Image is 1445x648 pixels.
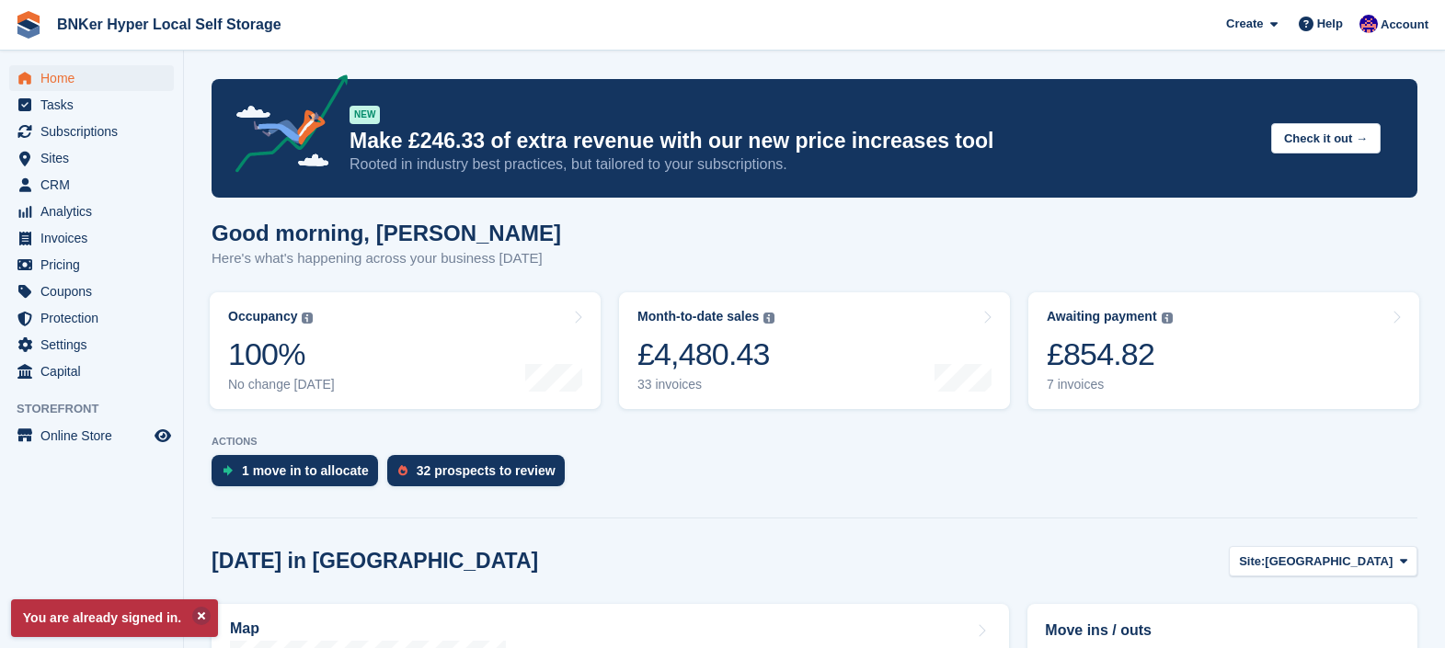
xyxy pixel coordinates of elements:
div: £854.82 [1047,335,1173,373]
img: prospect-51fa495bee0391a8d652442698ab0144808aea92771e9ea1ae160a38d050c398.svg [398,465,407,476]
a: menu [9,332,174,358]
span: Settings [40,332,151,358]
img: stora-icon-8386f47178a22dfd0bd8f6a31ec36ba5ce8667c1dd55bd0f319d3a0aa187defe.svg [15,11,42,39]
a: menu [9,199,174,224]
a: 1 move in to allocate [212,455,387,495]
a: Awaiting payment £854.82 7 invoices [1028,292,1419,409]
span: Account [1381,16,1428,34]
a: Preview store [152,425,174,447]
div: Occupancy [228,309,297,324]
a: menu [9,252,174,278]
a: menu [9,358,174,384]
img: price-adjustments-announcement-icon-8257ccfd72463d97f412b2fc003d46551f7dbcb40ab6d574587a9cd5c0d94... [220,74,349,179]
div: 32 prospects to review [417,463,556,478]
a: menu [9,145,174,171]
div: NEW [350,106,380,124]
a: Month-to-date sales £4,480.43 33 invoices [619,292,1010,409]
span: Storefront [17,400,183,418]
span: Online Store [40,423,151,449]
a: menu [9,279,174,304]
p: Make £246.33 of extra revenue with our new price increases tool [350,128,1256,154]
span: Analytics [40,199,151,224]
h2: [DATE] in [GEOGRAPHIC_DATA] [212,549,538,574]
a: BNKer Hyper Local Self Storage [50,9,289,40]
span: Help [1317,15,1343,33]
img: icon-info-grey-7440780725fd019a000dd9b08b2336e03edf1995a4989e88bcd33f0948082b44.svg [302,313,313,324]
img: David Fricker [1359,15,1378,33]
a: menu [9,119,174,144]
div: £4,480.43 [637,335,774,373]
div: 33 invoices [637,377,774,392]
span: Coupons [40,279,151,304]
img: icon-info-grey-7440780725fd019a000dd9b08b2336e03edf1995a4989e88bcd33f0948082b44.svg [763,313,774,324]
span: [GEOGRAPHIC_DATA] [1265,552,1393,571]
h1: Good morning, [PERSON_NAME] [212,221,561,245]
div: 100% [228,335,335,373]
span: Capital [40,358,151,384]
span: Tasks [40,92,151,118]
div: No change [DATE] [228,377,335,392]
img: icon-info-grey-7440780725fd019a000dd9b08b2336e03edf1995a4989e88bcd33f0948082b44.svg [1162,313,1173,324]
a: menu [9,65,174,91]
span: Pricing [40,252,151,278]
p: Here's what's happening across your business [DATE] [212,248,561,269]
span: CRM [40,172,151,198]
div: 1 move in to allocate [242,463,369,478]
button: Site: [GEOGRAPHIC_DATA] [1229,546,1417,576]
a: menu [9,423,174,449]
a: menu [9,225,174,251]
button: Check it out → [1271,123,1381,153]
p: Rooted in industry best practices, but tailored to your subscriptions. [350,154,1256,175]
a: 32 prospects to review [387,455,574,495]
h2: Move ins / outs [1045,620,1400,642]
h2: Map [230,620,259,637]
span: Home [40,65,151,91]
span: Sites [40,145,151,171]
span: Create [1226,15,1263,33]
img: move_ins_to_allocate_icon-fdf77a2bb77ea45bf5b3d319d69a93e2d87916cf1d5bf7949dd705db3b84f3ca.svg [223,465,233,476]
span: Protection [40,305,151,331]
span: Invoices [40,225,151,251]
a: Occupancy 100% No change [DATE] [210,292,601,409]
div: Month-to-date sales [637,309,759,324]
a: menu [9,172,174,198]
p: ACTIONS [212,436,1417,448]
a: menu [9,92,174,118]
div: Awaiting payment [1047,309,1157,324]
a: menu [9,305,174,331]
span: Subscriptions [40,119,151,144]
div: 7 invoices [1047,377,1173,392]
p: You are already signed in. [11,599,218,637]
span: Site: [1239,552,1265,571]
